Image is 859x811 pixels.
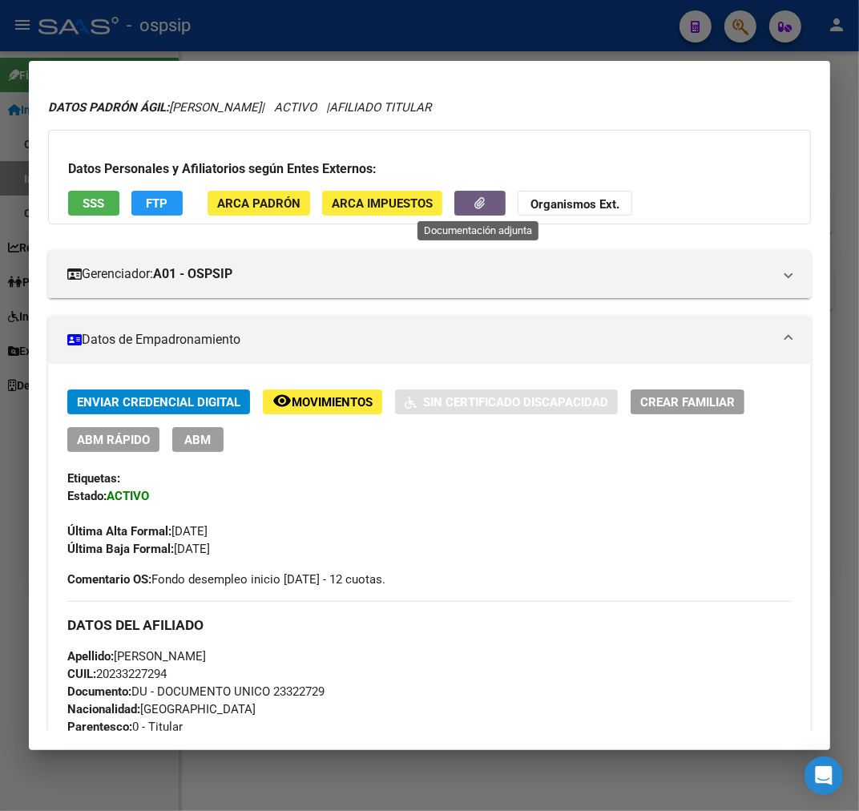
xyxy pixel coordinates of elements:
[67,667,167,681] span: 20233227294
[518,191,632,216] button: Organismos Ext.
[67,684,325,699] span: DU - DOCUMENTO UNICO 23322729
[77,395,240,410] span: Enviar Credencial Digital
[67,720,183,734] span: 0 - Titular
[67,720,132,734] strong: Parentesco:
[530,197,619,212] strong: Organismos Ext.
[67,524,208,539] span: [DATE]
[67,667,96,681] strong: CUIL:
[172,427,224,452] button: ABM
[67,542,210,556] span: [DATE]
[67,616,792,634] h3: DATOS DEL AFILIADO
[640,395,735,410] span: Crear Familiar
[263,389,382,414] button: Movimientos
[48,100,261,115] span: [PERSON_NAME]
[83,196,105,211] span: SSS
[322,191,442,216] button: ARCA Impuestos
[67,571,385,588] span: Fondo desempleo inicio [DATE] - 12 cuotas.
[67,572,151,587] strong: Comentario OS:
[48,250,811,298] mat-expansion-panel-header: Gerenciador:A01 - OSPSIP
[67,427,159,452] button: ABM Rápido
[107,489,149,503] strong: ACTIVO
[67,524,171,539] strong: Última Alta Formal:
[332,196,433,211] span: ARCA Impuestos
[67,684,131,699] strong: Documento:
[67,702,256,716] span: [GEOGRAPHIC_DATA]
[423,395,608,410] span: Sin Certificado Discapacidad
[153,264,232,284] strong: A01 - OSPSIP
[48,100,169,115] strong: DATOS PADRÓN ÁGIL:
[68,191,119,216] button: SSS
[67,702,140,716] strong: Nacionalidad:
[147,196,168,211] span: FTP
[185,433,212,447] span: ABM
[77,433,150,447] span: ABM Rápido
[67,649,114,664] strong: Apellido:
[68,159,791,179] h3: Datos Personales y Afiliatorios según Entes Externos:
[48,100,431,115] i: | ACTIVO |
[329,100,431,115] span: AFILIADO TITULAR
[217,196,300,211] span: ARCA Padrón
[131,191,183,216] button: FTP
[67,471,120,486] strong: Etiquetas:
[272,391,292,410] mat-icon: remove_red_eye
[631,389,744,414] button: Crear Familiar
[67,330,772,349] mat-panel-title: Datos de Empadronamiento
[805,757,843,795] div: Open Intercom Messenger
[243,59,357,80] span: 20233227294
[67,389,250,414] button: Enviar Credencial Digital
[292,395,373,410] span: Movimientos
[48,316,811,364] mat-expansion-panel-header: Datos de Empadronamiento
[67,542,174,556] strong: Última Baja Formal:
[67,264,772,284] mat-panel-title: Gerenciador:
[208,191,310,216] button: ARCA Padrón
[67,649,206,664] span: [PERSON_NAME]
[395,389,618,414] button: Sin Certificado Discapacidad
[67,489,107,503] strong: Estado:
